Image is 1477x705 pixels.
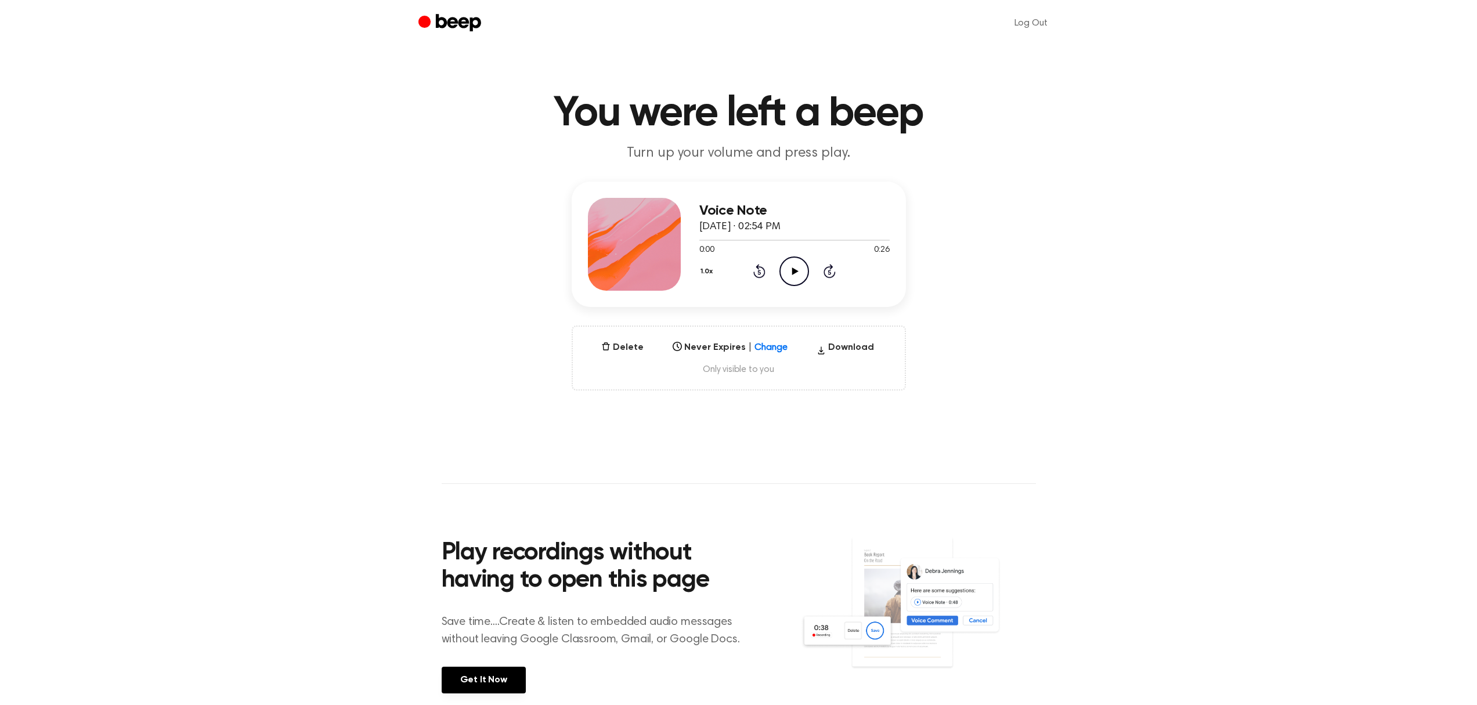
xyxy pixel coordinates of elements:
[442,93,1036,135] h1: You were left a beep
[516,144,962,163] p: Turn up your volume and press play.
[442,613,754,648] p: Save time....Create & listen to embedded audio messages without leaving Google Classroom, Gmail, ...
[442,667,526,693] a: Get It Now
[699,262,717,281] button: 1.0x
[699,203,890,219] h3: Voice Note
[812,341,879,359] button: Download
[699,222,781,232] span: [DATE] · 02:54 PM
[1003,9,1059,37] a: Log Out
[418,12,484,35] a: Beep
[597,341,648,355] button: Delete
[800,536,1035,692] img: Voice Comments on Docs and Recording Widget
[442,540,754,595] h2: Play recordings without having to open this page
[699,244,714,256] span: 0:00
[874,244,889,256] span: 0:26
[587,364,891,375] span: Only visible to you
